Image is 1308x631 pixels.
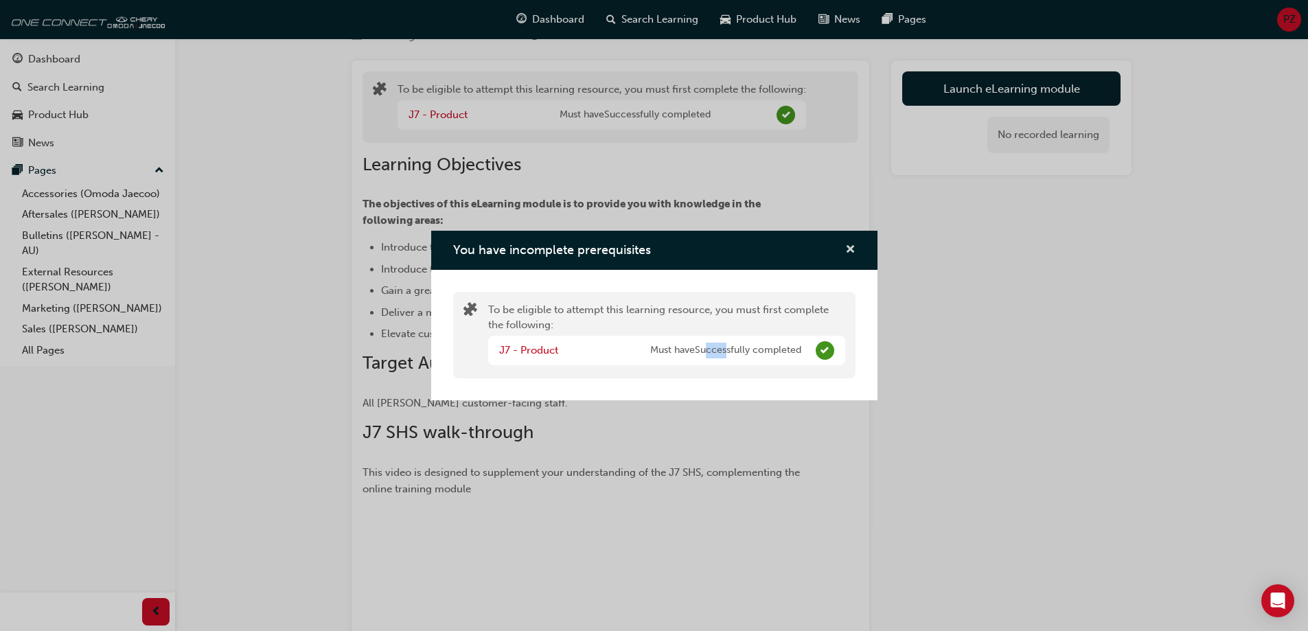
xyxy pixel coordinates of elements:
span: Must have Successfully completed [650,343,801,358]
a: J7 - Product [499,344,558,356]
div: To be eligible to attempt this learning resource, you must first complete the following: [488,302,845,368]
span: Complete [816,341,834,360]
span: You have incomplete prerequisites [453,242,651,257]
span: cross-icon [845,244,856,257]
div: Open Intercom Messenger [1261,584,1294,617]
span: puzzle-icon [463,303,477,319]
div: You have incomplete prerequisites [431,231,877,400]
button: cross-icon [845,242,856,259]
